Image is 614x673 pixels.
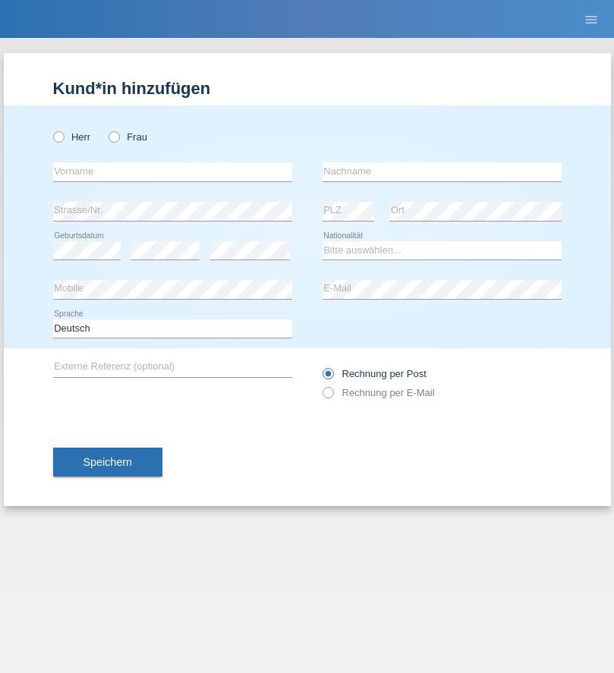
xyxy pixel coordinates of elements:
[53,131,63,141] input: Herr
[83,456,132,468] span: Speichern
[53,79,562,98] h1: Kund*in hinzufügen
[576,14,606,24] a: menu
[323,368,332,387] input: Rechnung per Post
[323,387,435,398] label: Rechnung per E-Mail
[323,368,427,379] label: Rechnung per Post
[53,131,91,143] label: Herr
[53,448,162,476] button: Speichern
[323,387,332,406] input: Rechnung per E-Mail
[109,131,118,141] input: Frau
[109,131,147,143] label: Frau
[584,12,599,27] i: menu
